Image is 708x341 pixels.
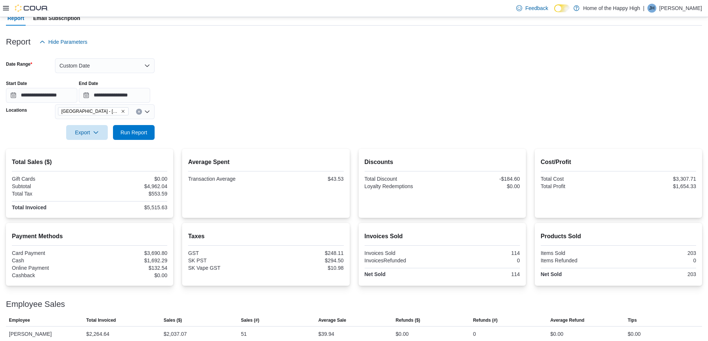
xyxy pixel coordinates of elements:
span: Sales ($) [164,317,182,323]
div: $132.54 [91,265,167,271]
strong: Net Sold [365,271,386,277]
button: Custom Date [55,58,155,73]
div: $39.94 [318,329,334,338]
div: $0.00 [628,329,641,338]
p: | [643,4,644,13]
div: $4,962.04 [91,183,167,189]
label: Locations [6,107,27,113]
div: Items Sold [541,250,617,256]
div: Subtotal [12,183,88,189]
div: Cash [12,258,88,263]
div: Total Cost [541,176,617,182]
div: $0.00 [396,329,409,338]
div: $0.00 [91,176,167,182]
span: Battleford - Battleford Crossing - Fire & Flower [58,107,129,115]
div: $3,307.71 [620,176,696,182]
button: Clear input [136,109,142,115]
div: $43.53 [267,176,343,182]
input: Press the down key to open a popover containing a calendar. [79,88,150,103]
div: Total Profit [541,183,617,189]
button: Run Report [113,125,155,140]
h2: Products Sold [541,232,696,241]
div: Joshua Hunt [647,4,656,13]
span: Feedback [525,4,548,12]
input: Press the down key to open a popover containing a calendar. [6,88,77,103]
div: $1,654.33 [620,183,696,189]
span: Refunds ($) [396,317,420,323]
label: Date Range [6,61,32,67]
strong: Total Invoiced [12,204,46,210]
div: 203 [620,250,696,256]
span: Average Sale [318,317,346,323]
div: Total Discount [365,176,441,182]
div: $248.11 [267,250,343,256]
div: $0.00 [91,272,167,278]
div: -$184.60 [444,176,520,182]
span: Sales (#) [241,317,259,323]
div: $2,264.64 [86,329,109,338]
div: 0 [620,258,696,263]
div: 114 [444,250,520,256]
div: $0.00 [550,329,563,338]
div: Transaction Average [188,176,264,182]
span: Tips [628,317,637,323]
p: Home of the Happy High [583,4,640,13]
span: [GEOGRAPHIC_DATA] - [GEOGRAPHIC_DATA] - Fire & Flower [61,108,119,115]
div: Gift Cards [12,176,88,182]
div: 0 [444,258,520,263]
div: $10.98 [267,265,343,271]
div: 203 [620,271,696,277]
div: Card Payment [12,250,88,256]
span: Run Report [120,129,147,136]
p: [PERSON_NAME] [659,4,702,13]
button: Export [66,125,108,140]
label: End Date [79,81,98,86]
div: $294.50 [267,258,343,263]
h2: Payment Methods [12,232,167,241]
div: 0 [473,329,476,338]
span: JH [649,4,655,13]
h2: Average Spent [188,158,343,167]
div: SK PST [188,258,264,263]
h2: Invoices Sold [365,232,520,241]
div: Loyalty Redemptions [365,183,441,189]
span: Average Refund [550,317,585,323]
span: Total Invoiced [86,317,116,323]
div: GST [188,250,264,256]
div: $1,692.29 [91,258,167,263]
div: Total Tax [12,191,88,197]
span: Hide Parameters [48,38,87,46]
button: Hide Parameters [36,35,90,49]
div: Items Refunded [541,258,617,263]
label: Start Date [6,81,27,86]
div: $553.59 [91,191,167,197]
div: 51 [241,329,247,338]
h2: Discounts [365,158,520,167]
div: Invoices Sold [365,250,441,256]
div: SK Vape GST [188,265,264,271]
span: Refunds (#) [473,317,498,323]
div: $2,037.07 [164,329,187,338]
h2: Taxes [188,232,343,241]
button: Open list of options [144,109,150,115]
div: $0.00 [444,183,520,189]
img: Cova [15,4,48,12]
input: Dark Mode [554,4,570,12]
span: Export [71,125,103,140]
span: Report [7,11,24,26]
h2: Cost/Profit [541,158,696,167]
strong: Net Sold [541,271,562,277]
div: Online Payment [12,265,88,271]
h3: Employee Sales [6,300,65,309]
h3: Report [6,37,30,46]
h2: Total Sales ($) [12,158,167,167]
span: Employee [9,317,30,323]
div: Cashback [12,272,88,278]
button: Remove Battleford - Battleford Crossing - Fire & Flower from selection in this group [121,109,125,114]
div: $5,515.63 [91,204,167,210]
div: InvoicesRefunded [365,258,441,263]
a: Feedback [513,1,551,16]
span: Email Subscription [33,11,80,26]
div: 114 [444,271,520,277]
